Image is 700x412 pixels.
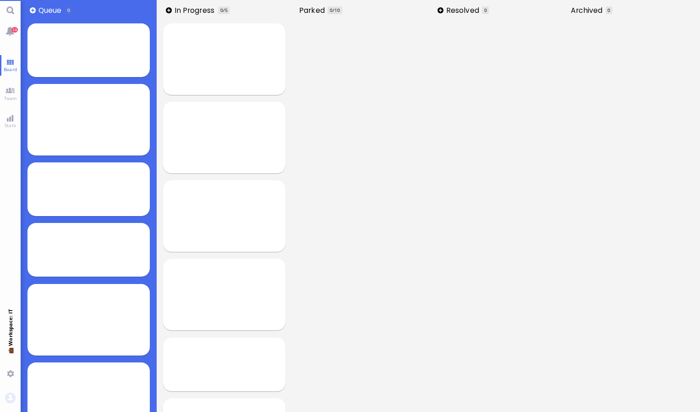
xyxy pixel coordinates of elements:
[223,7,228,13] span: /5
[1,66,19,72] span: Board
[67,7,70,13] span: 0
[437,7,443,13] button: Add
[175,5,218,16] span: In progress
[571,5,606,16] span: Archived
[299,5,328,16] span: Parked
[333,7,340,13] span: /10
[330,7,333,13] span: 0
[38,5,65,16] span: Queue
[2,122,18,128] span: Stats
[484,7,487,13] span: 0
[11,27,18,33] span: 14
[7,346,14,367] span: 💼 Workspace: IT
[220,7,223,13] span: 0
[166,7,172,13] button: Add
[5,393,15,403] img: You
[607,7,610,13] span: 0
[446,5,482,16] span: Resolved
[2,95,19,101] span: Team
[30,7,36,13] button: Add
